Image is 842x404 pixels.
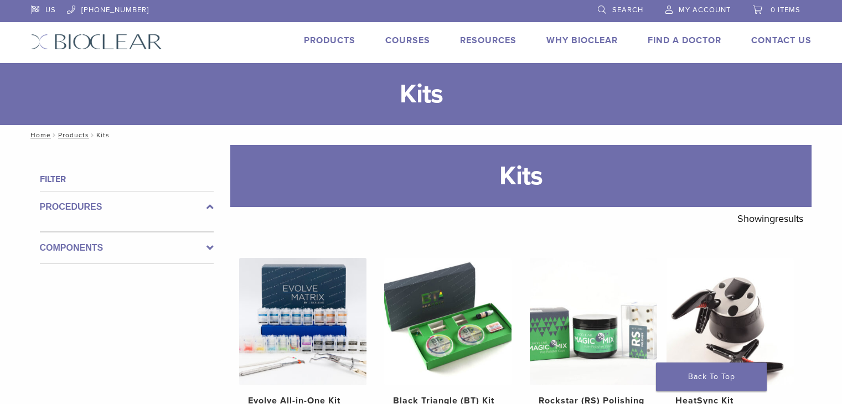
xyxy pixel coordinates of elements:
img: Bioclear [31,34,162,50]
span: / [51,132,58,138]
a: Resources [460,35,516,46]
span: / [89,132,96,138]
span: 0 items [771,6,800,14]
label: Procedures [40,200,214,214]
img: Evolve All-in-One Kit [239,258,366,385]
a: Products [58,131,89,139]
a: Find A Doctor [648,35,721,46]
a: Products [304,35,355,46]
p: Showing results [737,207,803,230]
a: Contact Us [751,35,812,46]
label: Components [40,241,214,255]
img: Black Triangle (BT) Kit [384,258,512,385]
a: Back To Top [656,362,767,391]
h1: Kits [230,145,812,207]
img: Rockstar (RS) Polishing Kit [530,258,657,385]
a: Home [27,131,51,139]
h4: Filter [40,173,214,186]
img: HeatSync Kit [667,258,794,385]
a: Courses [385,35,430,46]
a: Why Bioclear [546,35,618,46]
span: My Account [679,6,731,14]
nav: Kits [23,125,820,145]
span: Search [612,6,643,14]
